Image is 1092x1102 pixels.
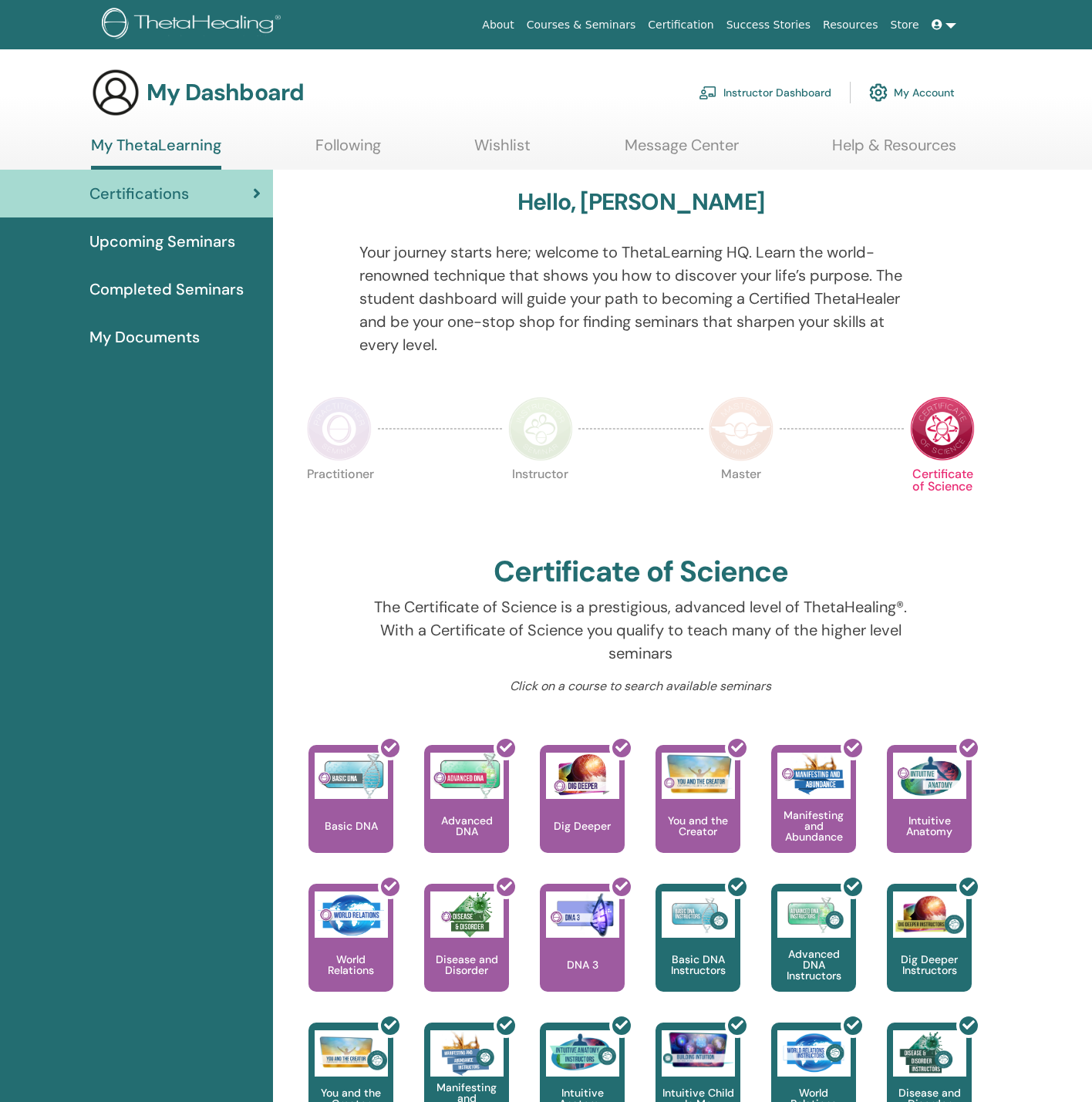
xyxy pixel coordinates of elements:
[89,325,200,349] span: My Documents
[546,891,619,938] img: DNA 3
[771,745,856,884] a: Manifesting and Abundance Manifesting and Abundance
[359,241,922,356] p: Your journey starts here; welcome to ThetaLearning HQ. Learn the world-renowned technique that sh...
[424,745,509,884] a: Advanced DNA Advanced DNA
[869,76,955,110] a: My Account
[540,884,625,1023] a: DNA 3 DNA 3
[662,1030,735,1068] img: Intuitive Child In Me Instructors
[642,11,720,39] a: Certification
[476,11,520,39] a: About
[424,884,509,1023] a: Disease and Disorder Disease and Disorder
[359,677,922,696] p: Click on a course to search available seminars
[548,821,617,831] p: Dig Deeper
[540,745,625,884] a: Dig Deeper Dig Deeper
[474,136,531,166] a: Wishlist
[656,815,740,837] p: You and the Creator
[777,1030,851,1077] img: World Relations Instructors
[777,753,851,799] img: Manifesting and Abundance
[709,396,773,461] img: Master
[699,86,717,99] img: chalkboard-teacher.svg
[662,753,735,795] img: You and the Creator
[315,1030,388,1077] img: You and the Creator Instructors
[508,396,573,461] img: Instructor
[771,949,856,981] p: Advanced DNA Instructors
[656,745,740,884] a: You and the Creator You and the Creator
[91,68,140,117] img: generic-user-icon.jpg
[359,595,922,665] p: The Certificate of Science is a prestigious, advanced level of ThetaHealing®. With a Certificate ...
[709,468,773,533] p: Master
[521,11,642,39] a: Courses & Seminars
[89,230,235,253] span: Upcoming Seminars
[494,554,788,590] h2: Certificate of Science
[89,182,189,205] span: Certifications
[102,8,286,42] img: logo.png
[656,954,740,976] p: Basic DNA Instructors
[91,136,221,170] a: My ThetaLearning
[887,954,972,976] p: Dig Deeper Instructors
[546,1030,619,1077] img: Intuitive Anatomy Instructors
[308,884,393,1023] a: World Relations World Relations
[315,891,388,938] img: World Relations
[315,753,388,799] img: Basic DNA
[625,136,739,166] a: Message Center
[869,79,888,106] img: cog.svg
[656,884,740,1023] a: Basic DNA Instructors Basic DNA Instructors
[89,278,244,301] span: Completed Seminars
[430,1030,504,1077] img: Manifesting and Abundance Instructors
[308,954,393,976] p: World Relations
[887,745,972,884] a: Intuitive Anatomy Intuitive Anatomy
[517,188,764,216] h3: Hello, [PERSON_NAME]
[893,753,966,799] img: Intuitive Anatomy
[147,79,304,106] h3: My Dashboard
[315,136,381,166] a: Following
[887,884,972,1023] a: Dig Deeper Instructors Dig Deeper Instructors
[546,753,619,799] img: Dig Deeper
[307,468,372,533] p: Practitioner
[771,810,856,842] p: Manifesting and Abundance
[307,396,372,461] img: Practitioner
[910,468,975,533] p: Certificate of Science
[893,1030,966,1077] img: Disease and Disorder Instructors
[430,753,504,799] img: Advanced DNA
[430,891,504,938] img: Disease and Disorder
[832,136,956,166] a: Help & Resources
[662,891,735,938] img: Basic DNA Instructors
[699,76,831,110] a: Instructor Dashboard
[885,11,925,39] a: Store
[771,884,856,1023] a: Advanced DNA Instructors Advanced DNA Instructors
[893,891,966,938] img: Dig Deeper Instructors
[508,468,573,533] p: Instructor
[720,11,817,39] a: Success Stories
[424,954,509,976] p: Disease and Disorder
[424,815,509,837] p: Advanced DNA
[308,745,393,884] a: Basic DNA Basic DNA
[777,891,851,938] img: Advanced DNA Instructors
[887,815,972,837] p: Intuitive Anatomy
[910,396,975,461] img: Certificate of Science
[817,11,885,39] a: Resources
